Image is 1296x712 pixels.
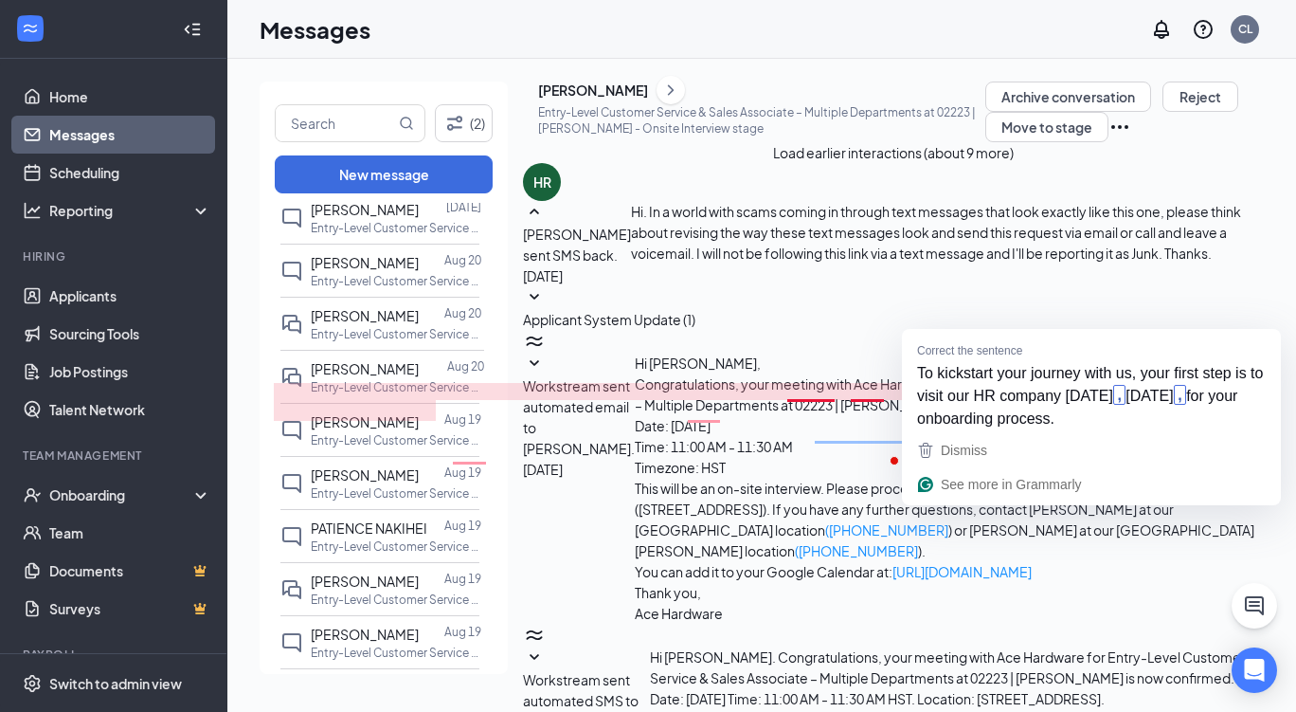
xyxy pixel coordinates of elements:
p: [DATE] [446,199,481,215]
svg: WorkstreamLogo [21,19,40,38]
div: Hiring [23,248,207,265]
button: New message [275,155,493,193]
span: PATIENCE NAKIHEI [311,520,427,537]
p: Entry-Level Customer Service & Sales Associate – Multiple Departments at 02223 | [PERSON_NAME] [311,379,481,395]
button: SmallChevronDownApplicant System Update (1) [523,286,695,330]
div: CL [1238,21,1252,37]
svg: ChatInactive [280,207,303,229]
p: Aug 19 [444,518,481,534]
button: Filter (2) [435,104,493,142]
div: Switch to admin view [49,674,182,693]
div: HR [533,173,551,192]
a: Applicants [49,277,211,315]
p: Entry-Level Customer Service & Sales Associate – Multiple Departments at 02223 | [PERSON_NAME] [311,645,481,661]
p: Aug 19 [444,624,481,640]
svg: ChatInactive [280,525,303,548]
p: Entry-Level Customer Service & Sales Associate – Multiple Departments at 02223 | [PERSON_NAME] [311,485,481,502]
svg: SmallChevronUp [523,201,546,224]
p: Entry-Level Customer Service & Sales Associate – Multiple Departments at 02223 | [PERSON_NAME] [311,432,481,448]
svg: Collapse [183,20,202,39]
svg: Settings [23,674,42,693]
svg: QuestionInfo [1192,18,1215,41]
a: Sourcing Tools [49,315,211,353]
svg: DoubleChat [280,366,303,389]
span: [PERSON_NAME] [311,254,419,271]
button: ChatActive [1232,583,1277,629]
p: Ace Hardware [635,603,1264,624]
svg: WorkstreamLogo [523,330,546,353]
div: Open Intercom Messenger [1232,648,1277,693]
span: Hi [PERSON_NAME]. Congratulations, your meeting with Ace Hardware for Entry-Level Customer Servic... [650,648,1246,707]
button: Load earlier interactions (about 9 more) [773,142,1014,163]
span: [PERSON_NAME] sent SMS back. [523,226,631,264]
svg: Filter [443,112,466,135]
a: Scheduling [49,154,211,192]
p: Date: [DATE] Time: 11:00 AM - 11:30 AM Timezone: HST [635,415,1264,478]
a: Talent Network [49,391,211,429]
svg: ChatInactive [280,472,303,495]
div: Onboarding [49,485,195,504]
span: [PERSON_NAME] [311,201,419,218]
p: Entry-Level Customer Service & Sales Associate – Multiple Departments at 02223 | [PERSON_NAME] - ... [538,104,985,137]
p: Aug 19 [444,411,481,428]
div: Team Management [23,447,207,464]
a: DocumentsCrown [49,552,211,590]
p: This will be an on-site interview. Please proceed to our [GEOGRAPHIC_DATA] location ([STREET_ADDR... [635,478,1264,561]
p: Entry-Level Customer Service & Sales Associate – Multiple Departments at 02223 | [PERSON_NAME] [311,592,481,608]
p: Aug 20 [444,252,481,268]
div: [PERSON_NAME] [538,81,648,100]
p: Hi [PERSON_NAME], [635,353,1264,374]
span: [PERSON_NAME] [311,626,419,643]
p: Entry-Level Customer Service & Sales Associate – Multiple Departments at 02223 | [PERSON_NAME] [311,326,481,342]
span: [PERSON_NAME] [311,307,419,324]
span: Applicant System Update (1) [523,311,695,328]
svg: ChatActive [1243,594,1266,617]
p: Entry-Level Customer Service & Sales Associate – Multiple Departments at 02223 | [PERSON_NAME] [311,539,481,555]
div: Reporting [49,201,212,220]
svg: Analysis [23,201,42,220]
svg: ChatInactive [280,260,303,283]
button: ChevronRight [657,76,685,104]
input: Search [276,105,395,141]
p: Congratulations, your meeting with Ace Hardware for Entry-Level Customer Service & Sales Associat... [635,374,1264,415]
span: Hi. In a world with scams coming in through text messages that look exactly like this one, please... [631,203,1241,262]
button: Move to stage [985,112,1108,142]
span: [PERSON_NAME] [311,573,419,590]
a: Home [49,78,211,116]
a: SurveysCrown [49,590,211,628]
a: ([PHONE_NUMBER] [825,521,948,539]
p: Entry-Level Customer Service & Sales Associate – Multiple Departments at 02223 | [PERSON_NAME] [311,273,481,289]
button: Archive conversation [985,82,1151,112]
span: [PERSON_NAME] [311,413,419,430]
p: Entry-Level Customer Service & Sales Associate – Multiple Departments at 02223 | [PERSON_NAME] [311,220,481,236]
svg: ChatInactive [280,631,303,654]
svg: MagnifyingGlass [399,116,414,131]
a: Job Postings [49,353,211,391]
svg: ChevronRight [661,79,680,101]
p: Aug 19 [444,571,481,587]
svg: WorkstreamLogo [523,624,546,647]
p: Aug 20 [444,305,481,321]
svg: Notifications [1150,18,1173,41]
div: Payroll [23,647,207,663]
p: You can add it to your Google Calendar at: [635,561,1264,582]
span: [PERSON_NAME] [311,466,419,484]
a: Messages [49,116,211,154]
p: Aug 19 [444,465,481,481]
svg: UserCheck [23,485,42,504]
a: ([PHONE_NUMBER] [795,542,918,559]
span: [PERSON_NAME] [311,360,419,377]
svg: SmallChevronDown [523,286,546,309]
p: Aug 20 [447,358,484,374]
button: Reject [1162,82,1238,112]
svg: SmallChevronDown [523,647,546,669]
svg: DoubleChat [280,578,303,601]
svg: Ellipses [1108,116,1131,138]
span: Workstream sent automated email to [PERSON_NAME]. [523,377,635,457]
a: [URL][DOMAIN_NAME] [892,563,1032,580]
svg: ChatInactive [280,419,303,442]
span: [DATE] [523,265,563,286]
a: Team [49,514,211,552]
span: [DATE] [523,459,563,480]
svg: DoubleChat [280,313,303,336]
